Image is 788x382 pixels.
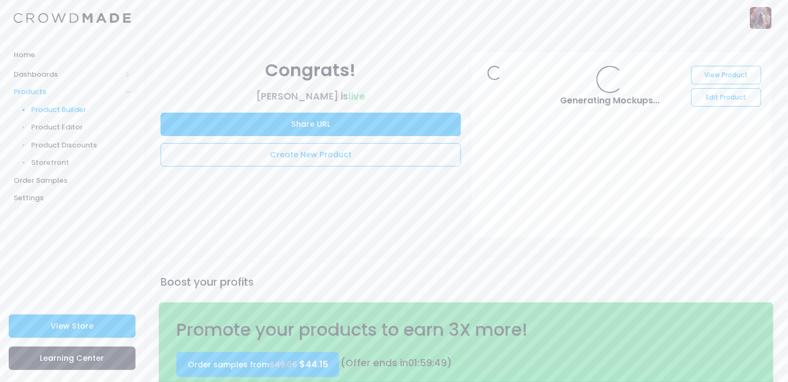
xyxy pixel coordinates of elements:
[32,140,131,151] span: Product Discounts
[534,95,686,106] h4: Generating Mockups...
[691,66,761,84] a: View Product
[32,122,131,133] span: Product Editor
[341,357,452,370] span: (Offer ends in )
[171,317,614,343] div: Promote your products to earn 3X more!
[161,57,461,84] div: Congrats!
[51,321,94,331] span: View Store
[161,143,461,167] a: Create New Product
[161,91,461,102] h3: [PERSON_NAME] is
[14,193,131,204] span: Settings
[14,50,131,60] span: Home
[408,357,447,370] span: : :
[750,7,772,29] img: User
[176,352,339,377] a: Order samples from$49.06 $44.15
[269,359,297,370] s: $49.06
[348,90,365,103] span: live
[299,358,328,371] span: $44.15
[40,353,104,363] span: Learning Center
[420,357,432,370] span: 59
[691,88,761,107] a: Edit Product
[408,357,417,370] span: 01
[159,274,774,290] div: Boost your profits
[9,347,136,370] a: Learning Center
[161,113,461,136] button: Share URL
[9,315,136,338] a: View Store
[32,157,131,168] span: Storefront
[14,87,121,97] span: Products
[14,175,131,186] span: Order Samples
[14,69,121,80] span: Dashboards
[14,13,131,23] img: Logo
[434,357,447,370] span: 49
[32,104,131,115] span: Product Builder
